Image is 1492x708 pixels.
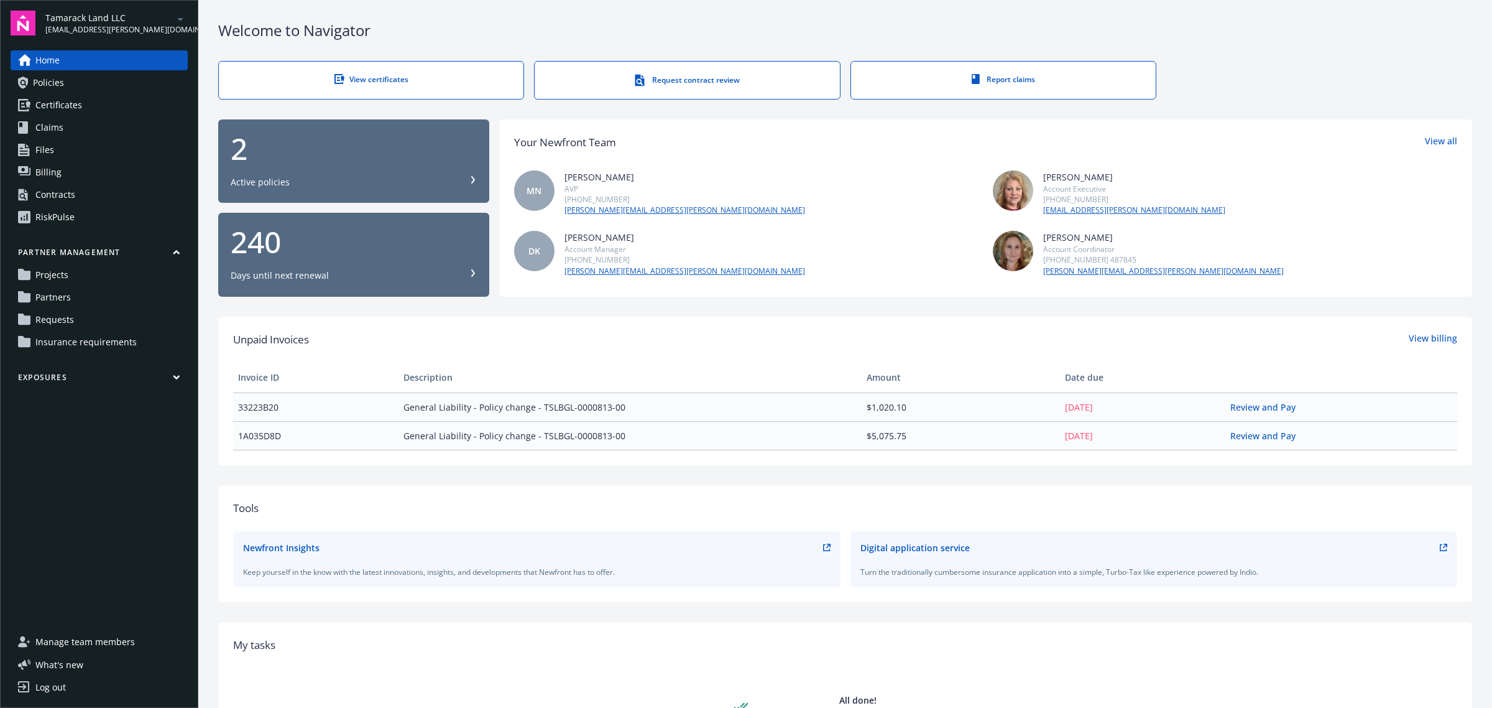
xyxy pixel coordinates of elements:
[1043,231,1284,244] div: [PERSON_NAME]
[244,74,499,85] div: View certificates
[559,74,814,86] div: Request contract review
[35,332,137,352] span: Insurance requirements
[564,184,805,194] div: AVP
[1060,363,1225,393] th: Date due
[231,227,477,257] div: 240
[218,213,489,297] button: 240Days until next renewal
[564,266,805,277] a: [PERSON_NAME][EMAIL_ADDRESS][PERSON_NAME][DOMAIN_NAME]
[35,678,66,697] div: Log out
[1043,266,1284,277] a: [PERSON_NAME][EMAIL_ADDRESS][PERSON_NAME][DOMAIN_NAME]
[528,245,540,258] span: DK
[233,363,398,393] th: Invoice ID
[1230,430,1305,442] a: Review and Pay
[534,61,840,100] a: Request contract review
[11,118,188,137] a: Claims
[564,194,805,205] div: [PHONE_NUMBER]
[35,632,135,652] span: Manage team members
[35,118,63,137] span: Claims
[233,421,398,450] td: 1A035D8D
[993,170,1033,211] img: photo
[233,500,1457,516] div: Tools
[35,265,68,285] span: Projects
[1060,421,1225,450] td: [DATE]
[11,632,188,652] a: Manage team members
[233,393,398,421] td: 33223B20
[231,176,290,189] div: Active policies
[564,254,805,265] div: [PHONE_NUMBER]
[1425,134,1457,151] a: View all
[862,421,1060,450] td: $5,075.75
[11,310,188,330] a: Requests
[564,231,805,244] div: [PERSON_NAME]
[1043,254,1284,265] div: [PHONE_NUMBER] 487845
[11,140,188,160] a: Files
[564,170,805,184] div: [PERSON_NAME]
[218,20,1472,41] div: Welcome to Navigator
[1043,170,1225,184] div: [PERSON_NAME]
[218,119,489,203] button: 2Active policies
[35,95,82,115] span: Certificates
[514,134,616,151] div: Your Newfront Team
[993,231,1033,271] img: photo
[403,401,857,414] span: General Liability - Policy change - TSLBGL-0000813-00
[403,429,857,442] span: General Liability - Policy change - TSLBGL-0000813-00
[11,658,103,671] button: What's new
[11,247,188,263] button: Partner management
[33,73,64,93] span: Policies
[35,140,54,160] span: Files
[231,134,477,164] div: 2
[45,11,173,24] span: Tamarack Land LLC
[1043,205,1225,216] a: [EMAIL_ADDRESS][PERSON_NAME][DOMAIN_NAME]
[11,287,188,307] a: Partners
[860,541,970,554] div: Digital application service
[35,658,83,671] span: What ' s new
[1043,244,1284,254] div: Account Coordinator
[1043,194,1225,205] div: [PHONE_NUMBER]
[35,287,71,307] span: Partners
[11,265,188,285] a: Projects
[11,207,188,227] a: RiskPulse
[11,372,188,388] button: Exposures
[243,541,320,554] div: Newfront Insights
[1409,332,1457,348] a: View billing
[11,50,188,70] a: Home
[218,61,524,100] a: View certificates
[850,61,1156,100] a: Report claims
[398,363,862,393] th: Description
[876,74,1131,85] div: Report claims
[860,567,1448,577] div: Turn the traditionally cumbersome insurance application into a simple, Turbo-Tax like experience ...
[11,332,188,352] a: Insurance requirements
[527,184,541,197] span: MN
[243,567,831,577] div: Keep yourself in the know with the latest innovations, insights, and developments that Newfront h...
[35,162,62,182] span: Billing
[11,95,188,115] a: Certificates
[35,310,74,330] span: Requests
[758,694,957,707] div: All done!
[35,185,75,205] div: Contracts
[564,244,805,254] div: Account Manager
[862,393,1060,421] td: $1,020.10
[1043,184,1225,194] div: Account Executive
[173,11,188,26] a: arrowDropDown
[564,205,805,216] a: [PERSON_NAME][EMAIL_ADDRESS][PERSON_NAME][DOMAIN_NAME]
[233,637,1457,653] div: My tasks
[1230,401,1305,413] a: Review and Pay
[11,73,188,93] a: Policies
[233,332,309,348] span: Unpaid Invoices
[862,363,1060,393] th: Amount
[1060,393,1225,421] td: [DATE]
[231,269,329,282] div: Days until next renewal
[11,162,188,182] a: Billing
[45,11,188,35] button: Tamarack Land LLC[EMAIL_ADDRESS][PERSON_NAME][DOMAIN_NAME]arrowDropDown
[35,50,60,70] span: Home
[45,24,173,35] span: [EMAIL_ADDRESS][PERSON_NAME][DOMAIN_NAME]
[11,11,35,35] img: navigator-logo.svg
[11,185,188,205] a: Contracts
[35,207,75,227] div: RiskPulse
